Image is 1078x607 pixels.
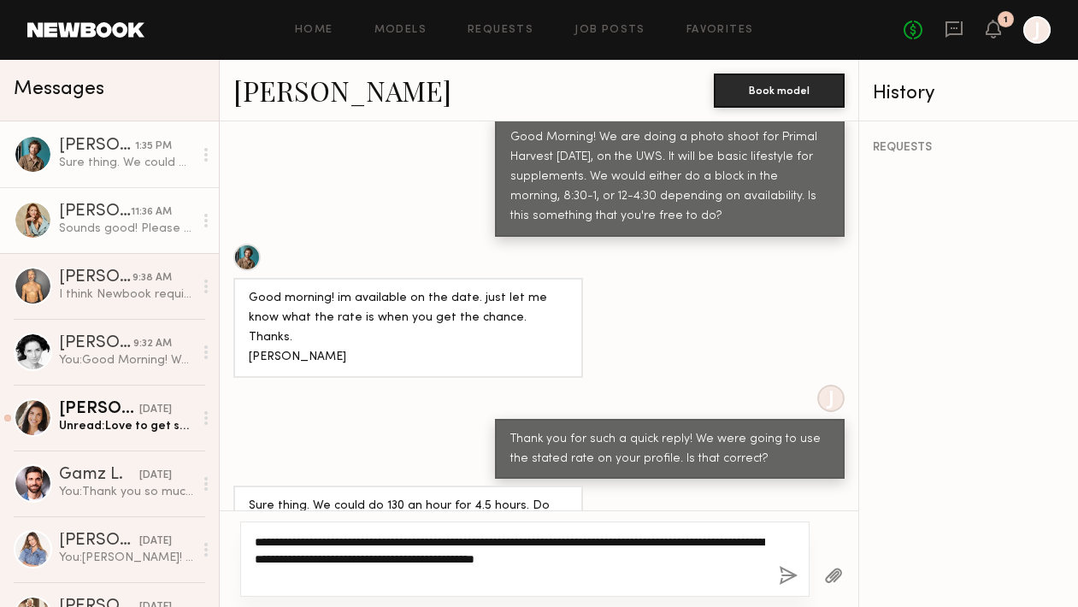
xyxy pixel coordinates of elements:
[59,418,193,434] div: Unread: Love to get some photos from our shoot day! Can you email them to me? [EMAIL_ADDRESS][DOM...
[59,467,139,484] div: Gamz L.
[59,138,135,155] div: [PERSON_NAME]
[1023,16,1051,44] a: J
[249,289,568,368] div: Good morning! im available on the date. just let me know what the rate is when you get the chance...
[133,270,172,286] div: 9:38 AM
[468,25,533,36] a: Requests
[139,468,172,484] div: [DATE]
[59,401,139,418] div: [PERSON_NAME]
[135,138,172,155] div: 1:35 PM
[59,550,193,566] div: You: [PERSON_NAME]! So sorry for the delay. I'm just coming up for air. We would LOVE to send you...
[14,80,104,99] span: Messages
[133,336,172,352] div: 9:32 AM
[59,484,193,500] div: You: Thank you so much for letting me know! We appreciate it!
[295,25,333,36] a: Home
[510,430,829,469] div: Thank you for such a quick reply! We were going to use the stated rate on your profile. Is that c...
[59,269,133,286] div: [PERSON_NAME]
[249,497,568,556] div: Sure thing. We could do 130 an hour for 4.5 hours. Do you have a sense of the usage in terms of t...
[233,72,451,109] a: [PERSON_NAME]
[59,335,133,352] div: [PERSON_NAME]
[1004,15,1008,25] div: 1
[686,25,754,36] a: Favorites
[510,128,829,227] div: Good Morning! We are doing a photo shoot for Primal Harvest [DATE], on the UWS. It will be basic ...
[131,204,172,221] div: 11:36 AM
[59,221,193,237] div: Sounds good! Please let me know what the rate is for this job. Thank you!
[714,74,845,108] button: Book model
[714,82,845,97] a: Book model
[59,155,193,171] div: Sure thing. We could do 130 an hour for 4.5 hours. Do you have a sense of the usage in terms of t...
[59,533,139,550] div: [PERSON_NAME]
[59,203,131,221] div: [PERSON_NAME]
[873,142,1064,154] div: REQUESTS
[139,533,172,550] div: [DATE]
[139,402,172,418] div: [DATE]
[873,84,1064,103] div: History
[59,352,193,368] div: You: Good Morning! We are doing a photo shoot for Primal Harvest [DATE], on the UWS. It will be b...
[374,25,427,36] a: Models
[59,286,193,303] div: I think Newbook requires members to fill out an hourly rate. Which isn’t a thing in my world - or...
[574,25,645,36] a: Job Posts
